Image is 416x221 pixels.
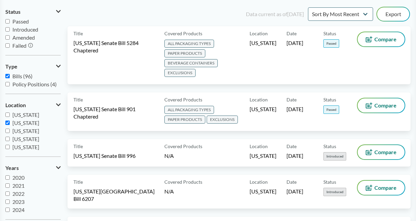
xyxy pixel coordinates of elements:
span: Compare [374,149,397,155]
span: N/A [164,152,174,159]
input: [US_STATE] [5,121,10,125]
span: Compare [374,37,397,42]
span: Introduced [323,152,346,161]
span: N/A [164,188,174,194]
span: [US_STATE][GEOGRAPHIC_DATA] Bill 6207 [73,188,156,203]
button: Compare [358,98,405,113]
input: Amended [5,35,10,40]
span: 2024 [12,207,24,213]
span: Status [323,96,336,103]
span: [US_STATE] Senate Bill 996 [73,152,136,160]
span: [US_STATE] [12,120,39,126]
span: Date [287,143,297,150]
span: ALL PACKAGING TYPES [164,40,214,48]
span: Covered Products [164,96,202,103]
span: [US_STATE] [12,144,39,150]
input: [US_STATE] [5,145,10,149]
button: Status [5,6,61,17]
button: Export [377,7,409,21]
span: [US_STATE] Senate Bill 901 Chaptered [73,105,156,120]
input: Policy Positions (4) [5,82,10,86]
span: PAPER PRODUCTS [164,49,205,57]
input: 2023 [5,200,10,204]
input: 2022 [5,191,10,196]
span: 2021 [12,182,24,189]
input: 2021 [5,183,10,188]
span: 2023 [12,198,24,205]
button: Years [5,162,61,174]
span: Passed [12,18,29,25]
span: [DATE] [287,152,303,160]
span: [DATE] [287,39,303,47]
span: Location [250,30,268,37]
div: Data current as of [DATE] [246,10,304,18]
input: Introduced [5,27,10,32]
span: Status [323,178,336,185]
span: Date [287,30,297,37]
span: Covered Products [164,30,202,37]
span: Location [5,102,26,108]
span: 2022 [12,190,24,197]
span: Type [5,63,17,70]
span: [US_STATE] [250,152,276,160]
span: EXCLUSIONS [207,116,238,124]
span: Date [287,178,297,185]
button: Location [5,99,61,111]
span: Years [5,165,19,171]
input: [US_STATE] [5,113,10,117]
span: [US_STATE] [250,188,276,195]
input: Bills (96) [5,74,10,78]
span: Location [250,178,268,185]
span: Status [323,30,336,37]
span: [US_STATE] [12,136,39,142]
span: [US_STATE] [12,128,39,134]
span: ALL PACKAGING TYPES [164,106,214,114]
span: Covered Products [164,143,202,150]
span: Bills (96) [12,73,33,79]
span: Date [287,96,297,103]
span: Title [73,143,83,150]
span: [US_STATE] [12,112,39,118]
span: Covered Products [164,178,202,185]
input: 2020 [5,175,10,180]
button: Type [5,61,61,72]
span: Introduced [323,188,346,196]
span: Title [73,178,83,185]
span: Amended [12,34,35,41]
span: PAPER PRODUCTS [164,116,205,124]
span: Compare [374,185,397,190]
span: Compare [374,103,397,108]
span: Failed [12,42,27,49]
span: Title [73,96,83,103]
span: [DATE] [287,105,303,113]
span: Passed [323,105,339,114]
span: Location [250,96,268,103]
button: Compare [358,32,405,46]
button: Compare [358,145,405,159]
span: Location [250,143,268,150]
span: Title [73,30,83,37]
input: Failed [5,43,10,48]
span: EXCLUSIONS [164,69,196,77]
span: Status [5,9,20,15]
span: Policy Positions (4) [12,81,57,87]
input: 2024 [5,208,10,212]
span: Introduced [12,26,38,33]
span: BEVERAGE CONTAINERS [164,59,218,67]
button: Compare [358,181,405,195]
span: Passed [323,39,339,48]
input: Passed [5,19,10,24]
span: [DATE] [287,188,303,195]
span: Status [323,143,336,150]
span: [US_STATE] [250,105,276,113]
span: [US_STATE] [250,39,276,47]
input: [US_STATE] [5,137,10,141]
span: 2020 [12,174,24,181]
input: [US_STATE] [5,129,10,133]
span: [US_STATE] Senate Bill 5284 Chaptered [73,39,156,54]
